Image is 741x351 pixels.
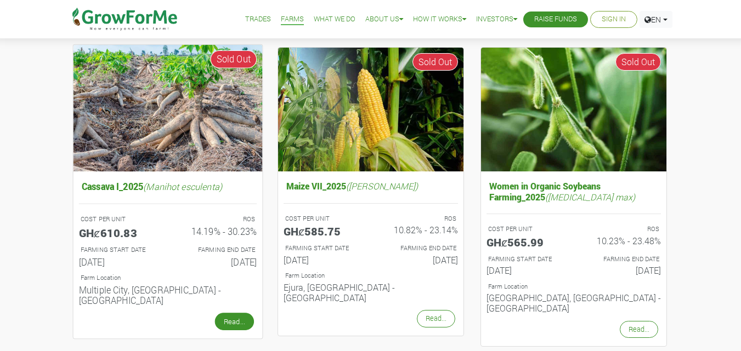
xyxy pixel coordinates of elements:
a: Farms [281,14,304,25]
p: FARMING END DATE [584,255,659,264]
h6: [DATE] [284,255,363,265]
p: FARMING START DATE [285,244,361,253]
h5: Women in Organic Soybeans Farming_2025 [487,178,661,204]
a: Read... [214,313,253,330]
i: (Manihot esculenta) [143,180,222,192]
a: About Us [365,14,403,25]
h6: Multiple City, [GEOGRAPHIC_DATA] - [GEOGRAPHIC_DATA] [78,284,256,305]
h6: [GEOGRAPHIC_DATA], [GEOGRAPHIC_DATA] - [GEOGRAPHIC_DATA] [487,292,661,313]
p: ROS [381,214,456,223]
i: ([PERSON_NAME]) [346,180,418,192]
img: growforme image [278,48,463,172]
span: Sold Out [210,50,257,68]
p: FARMING START DATE [80,245,157,254]
h6: [DATE] [176,256,257,267]
p: ROS [584,225,659,234]
a: Read... [620,321,658,338]
a: Raise Funds [534,14,577,25]
h6: [DATE] [78,256,159,267]
h5: GHȼ585.75 [284,225,363,238]
h5: GHȼ565.99 [487,235,565,249]
p: FARMING END DATE [178,245,255,254]
p: Location of Farm [488,282,659,291]
span: Sold Out [615,53,661,71]
img: growforme image [73,44,262,171]
p: ROS [178,214,255,223]
h6: [DATE] [487,265,565,275]
p: COST PER UNIT [80,214,157,223]
h5: Cassava I_2025 [78,178,256,194]
h6: 14.19% - 30.23% [176,226,257,237]
a: What We Do [314,14,355,25]
h5: GHȼ610.83 [78,226,159,239]
a: Investors [476,14,517,25]
h6: Ejura, [GEOGRAPHIC_DATA] - [GEOGRAPHIC_DATA] [284,282,458,303]
h6: [DATE] [379,255,458,265]
a: EN [640,11,672,28]
h6: 10.23% - 23.48% [582,235,661,246]
p: FARMING START DATE [488,255,564,264]
p: Location of Farm [80,273,254,282]
p: Location of Farm [285,271,456,280]
h6: [DATE] [582,265,661,275]
p: COST PER UNIT [285,214,361,223]
img: growforme image [481,48,666,172]
h6: 10.82% - 23.14% [379,225,458,235]
p: COST PER UNIT [488,225,564,234]
h5: Maize VII_2025 [284,178,458,194]
a: Read... [417,310,455,327]
a: Trades [245,14,271,25]
i: ([MEDICAL_DATA] max) [545,191,635,203]
p: FARMING END DATE [381,244,456,253]
a: How it Works [413,14,466,25]
a: Sign In [602,14,626,25]
span: Sold Out [412,53,458,71]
